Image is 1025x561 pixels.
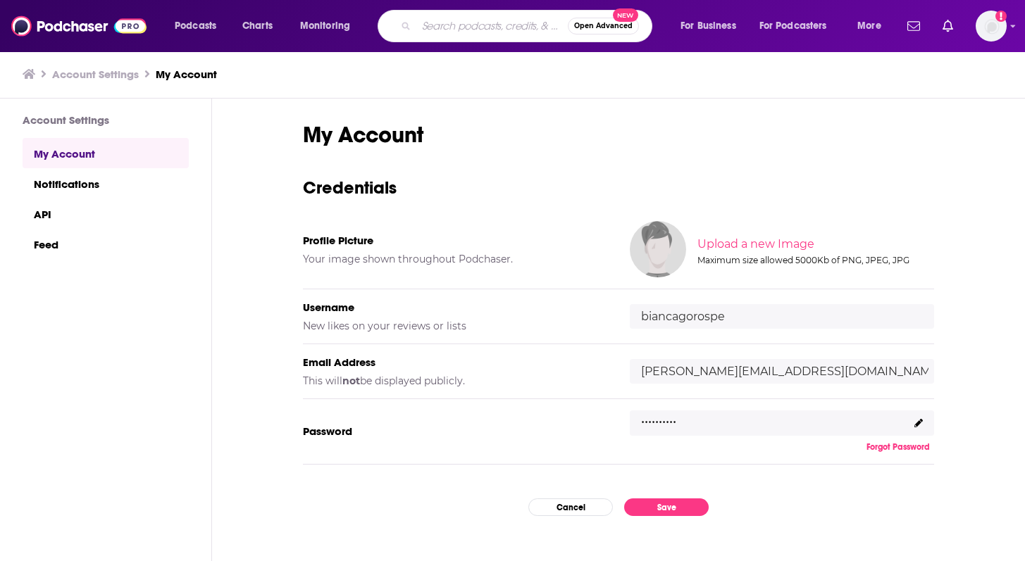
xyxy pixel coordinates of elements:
a: Account Settings [52,68,139,81]
span: New [613,8,638,22]
img: User Profile [976,11,1007,42]
button: Cancel [528,498,613,516]
span: Logged in as biancagorospe [976,11,1007,42]
h5: New likes on your reviews or lists [303,320,607,332]
input: Search podcasts, credits, & more... [416,15,568,37]
span: For Podcasters [759,16,827,36]
h5: Password [303,424,607,438]
button: Forgot Password [862,441,934,453]
div: Maximum size allowed 5000Kb of PNG, JPEG, JPG [697,255,931,265]
span: Podcasts [175,16,216,36]
button: open menu [290,15,368,37]
a: Notifications [23,168,189,198]
h3: Account Settings [23,113,189,127]
span: Monitoring [300,16,350,36]
button: open menu [750,15,847,37]
p: .......... [641,407,676,427]
h1: My Account [303,121,934,149]
a: Show notifications dropdown [937,14,959,38]
span: Open Advanced [574,23,633,30]
img: Your profile image [630,221,686,277]
img: Podchaser - Follow, Share and Rate Podcasts [11,13,147,39]
span: More [857,16,881,36]
a: Charts [233,15,281,37]
button: open menu [847,15,899,37]
button: open menu [165,15,235,37]
h5: Username [303,301,607,314]
a: Show notifications dropdown [902,14,926,38]
input: username [630,304,934,329]
a: My Account [156,68,217,81]
button: Show profile menu [976,11,1007,42]
h5: This will be displayed publicly. [303,374,607,387]
h5: Email Address [303,355,607,369]
span: For Business [681,16,736,36]
a: API [23,198,189,229]
a: Feed [23,229,189,259]
button: Save [624,498,709,516]
button: Open AdvancedNew [568,18,639,34]
div: Search podcasts, credits, & more... [391,10,666,42]
button: open menu [671,15,754,37]
h5: Profile Picture [303,234,607,247]
a: My Account [23,138,189,168]
svg: Add a profile image [995,11,1007,22]
span: Charts [242,16,273,36]
b: not [342,374,360,387]
input: email [630,359,934,384]
h5: Your image shown throughout Podchaser. [303,253,607,265]
h3: Credentials [303,177,934,198]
